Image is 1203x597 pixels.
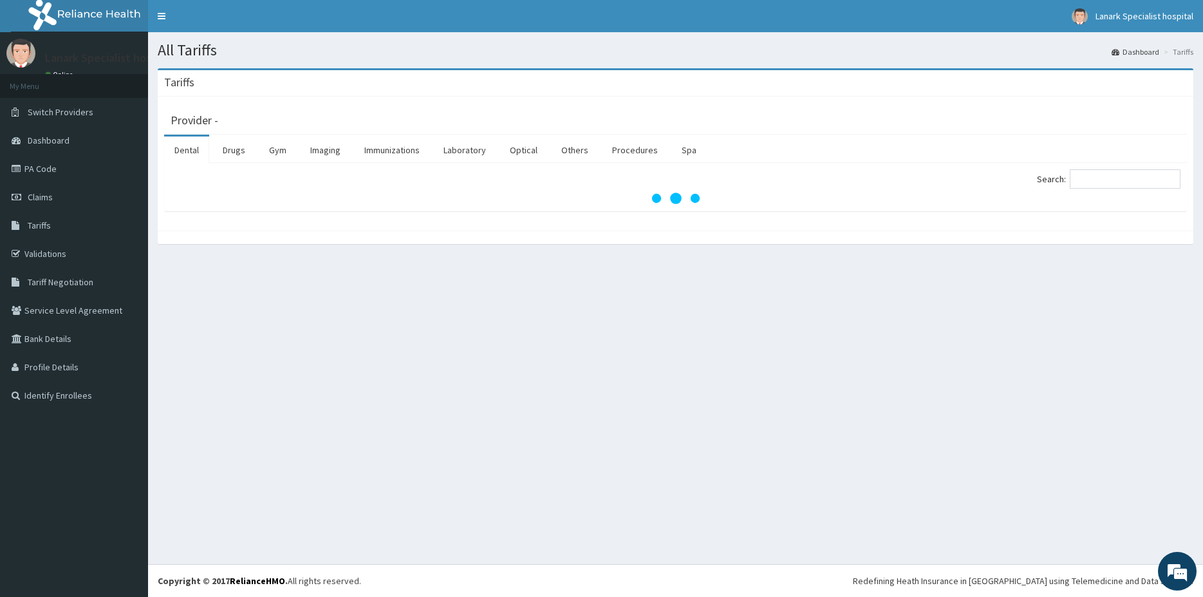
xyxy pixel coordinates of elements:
[650,173,702,224] svg: audio-loading
[433,137,496,164] a: Laboratory
[45,52,174,64] p: Lanark Specialist hospital
[1096,10,1193,22] span: Lanark Specialist hospital
[28,191,53,203] span: Claims
[499,137,548,164] a: Optical
[28,276,93,288] span: Tariff Negotiation
[28,135,70,146] span: Dashboard
[1070,169,1180,189] input: Search:
[158,575,288,587] strong: Copyright © 2017 .
[1112,46,1159,57] a: Dashboard
[300,137,351,164] a: Imaging
[354,137,430,164] a: Immunizations
[158,42,1193,59] h1: All Tariffs
[602,137,668,164] a: Procedures
[1161,46,1193,57] li: Tariffs
[148,564,1203,597] footer: All rights reserved.
[28,106,93,118] span: Switch Providers
[164,137,209,164] a: Dental
[259,137,297,164] a: Gym
[853,574,1193,587] div: Redefining Heath Insurance in [GEOGRAPHIC_DATA] using Telemedicine and Data Science!
[164,77,194,88] h3: Tariffs
[1037,169,1180,189] label: Search:
[671,137,707,164] a: Spa
[1072,8,1088,24] img: User Image
[45,70,76,79] a: Online
[230,575,285,587] a: RelianceHMO
[551,137,599,164] a: Others
[6,39,35,68] img: User Image
[28,220,51,231] span: Tariffs
[171,115,218,126] h3: Provider -
[212,137,256,164] a: Drugs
